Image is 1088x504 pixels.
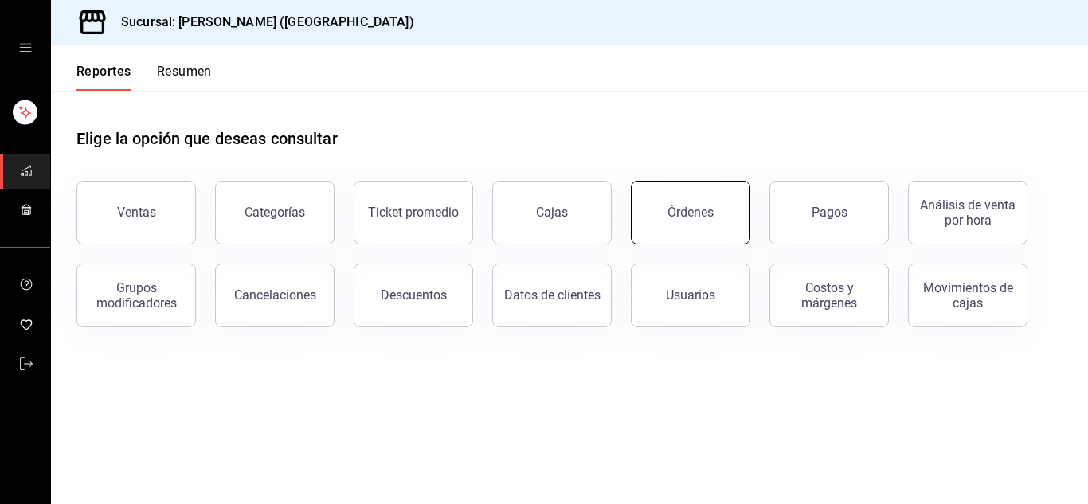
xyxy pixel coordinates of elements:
div: navigation tabs [76,64,212,91]
button: Pagos [769,181,889,244]
div: Cancelaciones [234,287,316,303]
button: open drawer [19,41,32,54]
div: Costos y márgenes [780,280,879,311]
div: Movimientos de cajas [918,280,1017,311]
button: Datos de clientes [492,264,612,327]
button: Reportes [76,64,131,91]
button: Resumen [157,64,212,91]
button: Órdenes [631,181,750,244]
button: Análisis de venta por hora [908,181,1027,244]
h1: Elige la opción que deseas consultar [76,127,338,150]
div: Descuentos [381,287,447,303]
div: Categorías [245,205,305,220]
button: Cancelaciones [215,264,335,327]
div: Usuarios [666,287,715,303]
div: Ticket promedio [368,205,459,220]
button: Ticket promedio [354,181,473,244]
button: Usuarios [631,264,750,327]
button: Grupos modificadores [76,264,196,327]
a: Cajas [492,181,612,244]
div: Grupos modificadores [87,280,186,311]
button: Descuentos [354,264,473,327]
div: Ventas [117,205,156,220]
div: Datos de clientes [504,287,601,303]
h3: Sucursal: [PERSON_NAME] ([GEOGRAPHIC_DATA]) [108,13,414,32]
div: Órdenes [667,205,714,220]
button: Ventas [76,181,196,244]
div: Pagos [812,205,847,220]
button: Costos y márgenes [769,264,889,327]
div: Cajas [536,203,569,222]
button: Categorías [215,181,335,244]
button: Movimientos de cajas [908,264,1027,327]
div: Análisis de venta por hora [918,197,1017,228]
